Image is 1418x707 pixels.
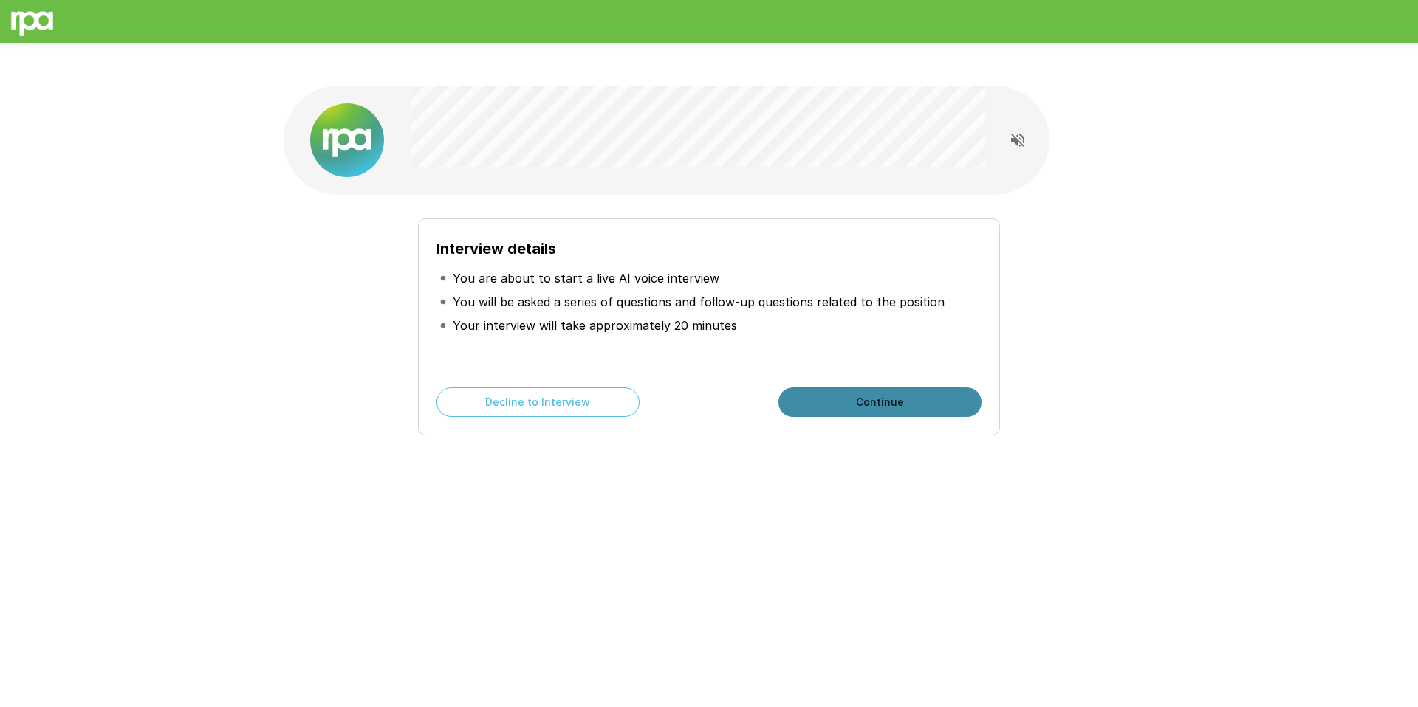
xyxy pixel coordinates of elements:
[1003,125,1032,155] button: Read questions aloud
[453,293,945,311] p: You will be asked a series of questions and follow-up questions related to the position
[436,387,640,417] button: Decline to Interview
[436,240,556,258] b: Interview details
[778,387,982,417] button: Continue
[310,103,384,177] img: new%2520logo%2520(1).png
[453,269,719,287] p: You are about to start a live AI voice interview
[453,317,737,334] p: Your interview will take approximately 20 minutes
